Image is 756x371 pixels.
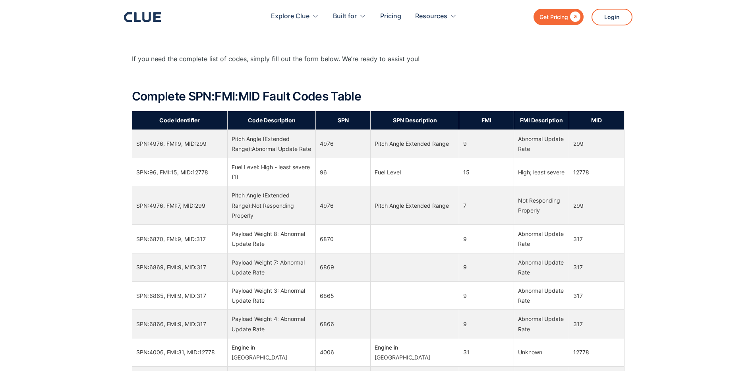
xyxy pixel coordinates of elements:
td: 299 [569,186,624,225]
p: If you need the complete list of codes, simply fill out the form below. We’re ready to assist you! [132,54,625,64]
div: Explore Clue [271,4,309,29]
td: 15 [459,158,514,186]
th: FMI Description [514,111,569,129]
td: 9 [459,281,514,309]
td: SPN:96, FMI:15, MID:12778 [132,158,227,186]
div: Abnormal Update Rate [518,134,565,154]
div: Built for [333,4,357,29]
div: Pitch Angle (Extended Range):Abnormal Update Rate [232,134,311,154]
div: High; least severe [518,167,565,177]
div: Fuel Level: High - least severe (1) [232,162,311,182]
th: Code Identifier [132,111,227,129]
div: Payload Weight 4: Abnormal Update Rate [232,314,311,334]
td: 31 [459,338,514,366]
td: SPN:6866, FMI:9, MID:317 [132,310,227,338]
div: Resources [415,4,457,29]
td: Fuel Level [371,158,459,186]
p: ‍ [132,72,625,82]
div: Built for [333,4,366,29]
div: Pitch Angle Extended Range [375,139,454,149]
td: SPN:6869, FMI:9, MID:317 [132,253,227,281]
div: Explore Clue [271,4,319,29]
div: Abnormal Update Rate [518,286,565,305]
div: Not Responding Properly [518,195,565,215]
td: 6870 [316,225,371,253]
td: 7 [459,186,514,225]
div: Payload Weight 7: Abnormal Update Rate [232,257,311,277]
div: Payload Weight 3: Abnormal Update Rate [232,286,311,305]
td: SPN:4006, FMI:31, MID:12778 [132,338,227,366]
td: 96 [316,158,371,186]
td: 317 [569,225,624,253]
div: Abnormal Update Rate [518,257,565,277]
div: Pitch Angle (Extended Range):Not Responding Properly [232,190,311,220]
td: 6869 [316,253,371,281]
td: 6865 [316,281,371,309]
div: Get Pricing [539,12,568,22]
a: Pricing [380,4,401,29]
td: 299 [569,129,624,158]
td: 6866 [316,310,371,338]
td: 12778 [569,338,624,366]
th: MID [569,111,624,129]
td: Unknown [514,338,569,366]
td: 4006 [316,338,371,366]
td: 317 [569,253,624,281]
td: SPN:4976, FMI:7, MID:299 [132,186,227,225]
th: FMI [459,111,514,129]
td: 9 [459,310,514,338]
div: Payload Weight 8: Abnormal Update Rate [232,229,311,249]
div: Resources [415,4,447,29]
a: Login [592,9,632,25]
div: Abnormal Update Rate [518,314,565,334]
th: SPN [316,111,371,129]
h2: Complete SPN:FMI:MID Fault Codes Table [132,90,625,103]
td: 317 [569,310,624,338]
td: 9 [459,129,514,158]
th: Code Description [227,111,315,129]
td: 9 [459,253,514,281]
td: 12778 [569,158,624,186]
div: Engine in [GEOGRAPHIC_DATA] [375,342,454,362]
a: Get Pricing [534,9,584,25]
td: 317 [569,281,624,309]
td: SPN:6865, FMI:9, MID:317 [132,281,227,309]
div: Pitch Angle Extended Range [375,201,454,211]
div: Abnormal Update Rate [518,229,565,249]
th: SPN Description [371,111,459,129]
td: SPN:4976, FMI:9, MID:299 [132,129,227,158]
td: SPN:6870, FMI:9, MID:317 [132,225,227,253]
div:  [568,12,580,22]
td: 9 [459,225,514,253]
td: 4976 [316,129,371,158]
p: ‍ [132,36,625,46]
td: 4976 [316,186,371,225]
div: Engine in [GEOGRAPHIC_DATA] [232,342,311,362]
